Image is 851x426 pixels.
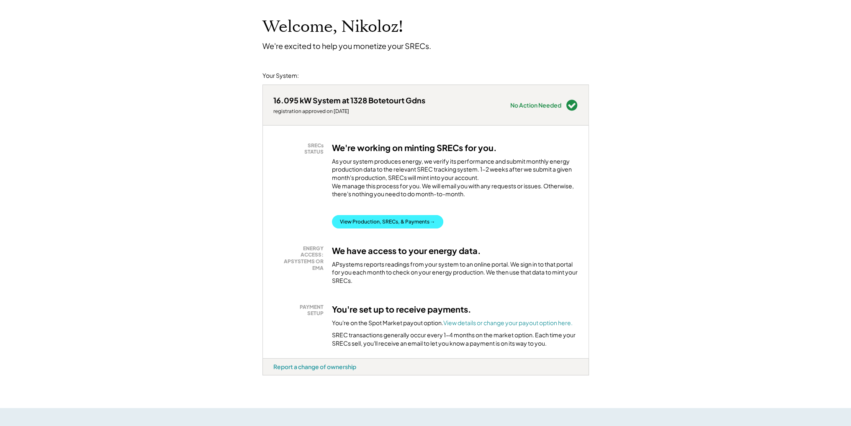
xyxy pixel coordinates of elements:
[332,142,497,153] h3: We're working on minting SRECs for you.
[332,319,573,327] div: You're on the Spot Market payout option.
[273,363,356,370] div: Report a change of ownership
[332,157,578,203] div: As your system produces energy, we verify its performance and submit monthly energy production da...
[332,245,481,256] h3: We have access to your energy data.
[273,108,425,115] div: registration approved on [DATE]
[510,102,561,108] div: No Action Needed
[278,142,324,155] div: SRECs STATUS
[332,331,578,347] div: SREC transactions generally occur every 1-4 months on the market option. Each time your SRECs sel...
[262,41,431,51] div: We're excited to help you monetize your SRECs.
[278,304,324,317] div: PAYMENT SETUP
[443,319,573,326] a: View details or change your payout option here.
[262,375,289,379] div: l742yjsi - VA Distributed
[332,260,578,285] div: APsystems reports readings from your system to an online portal. We sign in to that portal for yo...
[273,95,425,105] div: 16.095 kW System at 1328 Botetourt Gdns
[332,215,443,228] button: View Production, SRECs, & Payments →
[278,245,324,271] div: ENERGY ACCESS: APSYSTEMS OR EMA
[262,17,403,37] h1: Welcome, Nikoloz!
[332,304,471,315] h3: You're set up to receive payments.
[262,72,299,80] div: Your System:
